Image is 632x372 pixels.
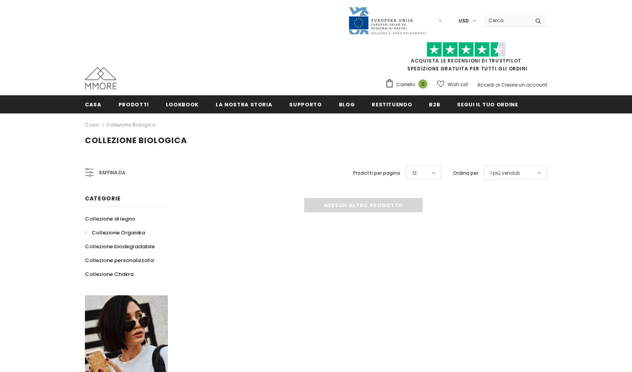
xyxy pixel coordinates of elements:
[453,169,478,177] label: Ordina per
[457,101,518,108] span: Segui il tuo ordine
[85,257,154,264] span: Collezione personalizzata
[106,121,156,128] a: Collezione biologica
[85,95,102,113] a: Casa
[289,95,322,113] a: supporto
[85,212,135,226] a: Collezione di legno
[457,95,518,113] a: Segui il tuo ordine
[429,101,440,108] span: B2B
[85,267,134,281] a: Collezione Chakra
[216,95,272,113] a: La nostra storia
[339,95,355,113] a: Blog
[385,79,431,91] a: Carrello 0
[459,17,469,25] span: USD
[85,215,135,223] span: Collezione di legno
[118,95,149,113] a: Prodotti
[85,270,134,278] span: Collezione Chakra
[385,45,547,72] span: SPEDIZIONE GRATUITA PER TUTTI GLI ORDINI
[85,243,155,250] span: Collezione biodegradabile
[372,95,412,113] a: Restituendo
[216,101,272,108] span: La nostra storia
[85,135,187,146] span: Collezione biologica
[418,79,427,89] span: 0
[85,67,117,89] img: Casi MMORE
[348,6,427,35] img: Javni Razpis
[85,194,120,202] span: Categorie
[85,120,99,130] a: Casa
[412,169,417,177] span: 12
[495,81,500,88] span: or
[372,101,412,108] span: Restituendo
[491,169,520,177] span: I più venduti
[353,169,400,177] label: Prodotti per pagina
[85,101,102,108] span: Casa
[501,81,547,88] a: Creare un account
[484,15,529,26] input: Search Site
[427,42,506,57] img: Fidati di Pilot Stars
[85,253,154,267] a: Collezione personalizzata
[348,17,427,24] a: Javni Razpis
[396,81,415,89] span: Carrello
[437,77,468,91] a: Wish List
[85,240,155,253] a: Collezione biodegradabile
[118,101,149,108] span: Prodotti
[339,101,355,108] span: Blog
[411,57,521,64] a: Acquista le recensioni di TrustPilot
[166,101,199,108] span: Lookbook
[99,168,125,177] span: Raffina da
[289,101,322,108] span: supporto
[429,95,440,113] a: B2B
[477,81,494,88] a: Accedi
[166,95,199,113] a: Lookbook
[448,81,468,89] span: Wish List
[85,226,145,240] a: Collezione Organika
[92,229,145,236] span: Collezione Organika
